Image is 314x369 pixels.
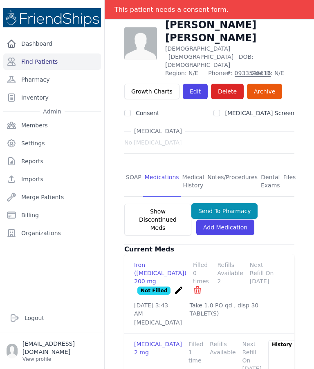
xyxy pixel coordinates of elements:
[282,167,298,197] a: Files
[134,301,177,318] p: [DATE] 3:43 AM
[124,245,294,254] h3: Current Meds
[7,340,98,362] a: [EMAIL_ADDRESS][DOMAIN_NAME] View profile
[131,127,185,135] span: [MEDICAL_DATA]
[259,167,282,197] a: Dental Exams
[211,84,244,99] button: Delete
[190,301,285,318] p: Take 1.0 PO qd , disp 30 TABLET(S)
[134,261,186,285] div: Iron ([MEDICAL_DATA]) 200 mg
[225,110,294,116] label: [MEDICAL_DATA] Screen
[124,167,143,197] a: SOAP
[168,53,233,60] span: [DEMOGRAPHIC_DATA]
[196,220,254,235] a: Add Medication
[137,287,170,295] p: Not Filled
[3,225,101,241] a: Organizations
[217,261,243,285] div: Refills Available 2
[206,167,259,197] a: Notes/Procedures
[191,203,258,219] button: Send To Pharmacy
[3,117,101,133] a: Members
[193,261,211,285] div: Filled 0 times
[22,340,98,356] p: [EMAIL_ADDRESS][DOMAIN_NAME]
[124,204,191,236] button: Show Discontinued Meds
[181,167,206,197] a: Medical History
[251,69,294,77] span: Gov ID: N/E
[250,261,278,285] div: Next Refill On [DATE]
[40,107,65,116] span: Admin
[165,69,203,77] span: Region: N/E
[174,285,184,295] i: create
[7,310,98,326] a: Logout
[183,84,208,99] a: Edit
[174,289,186,297] a: create
[165,18,294,44] h1: [PERSON_NAME] [PERSON_NAME]
[136,110,159,116] label: Consent
[124,138,182,147] span: No [MEDICAL_DATA]
[3,36,101,52] a: Dashboard
[247,84,282,99] a: Archive
[3,71,101,88] a: Pharmacy
[3,8,101,27] img: Medical Missions EMR
[3,53,101,70] a: Find Patients
[134,318,285,327] p: [MEDICAL_DATA]
[208,69,246,77] span: Phone#:
[3,207,101,223] a: Billing
[22,356,98,362] p: View profile
[143,167,181,197] a: Medications
[124,27,157,60] img: person-242608b1a05df3501eefc295dc1bc67a.jpg
[3,89,101,106] a: Inventory
[3,135,101,151] a: Settings
[124,84,179,99] a: Growth Charts
[3,189,101,205] a: Merge Patients
[3,171,101,187] a: Imports
[3,153,101,169] a: Reports
[124,167,294,197] nav: Tabs
[165,44,294,69] p: [DEMOGRAPHIC_DATA]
